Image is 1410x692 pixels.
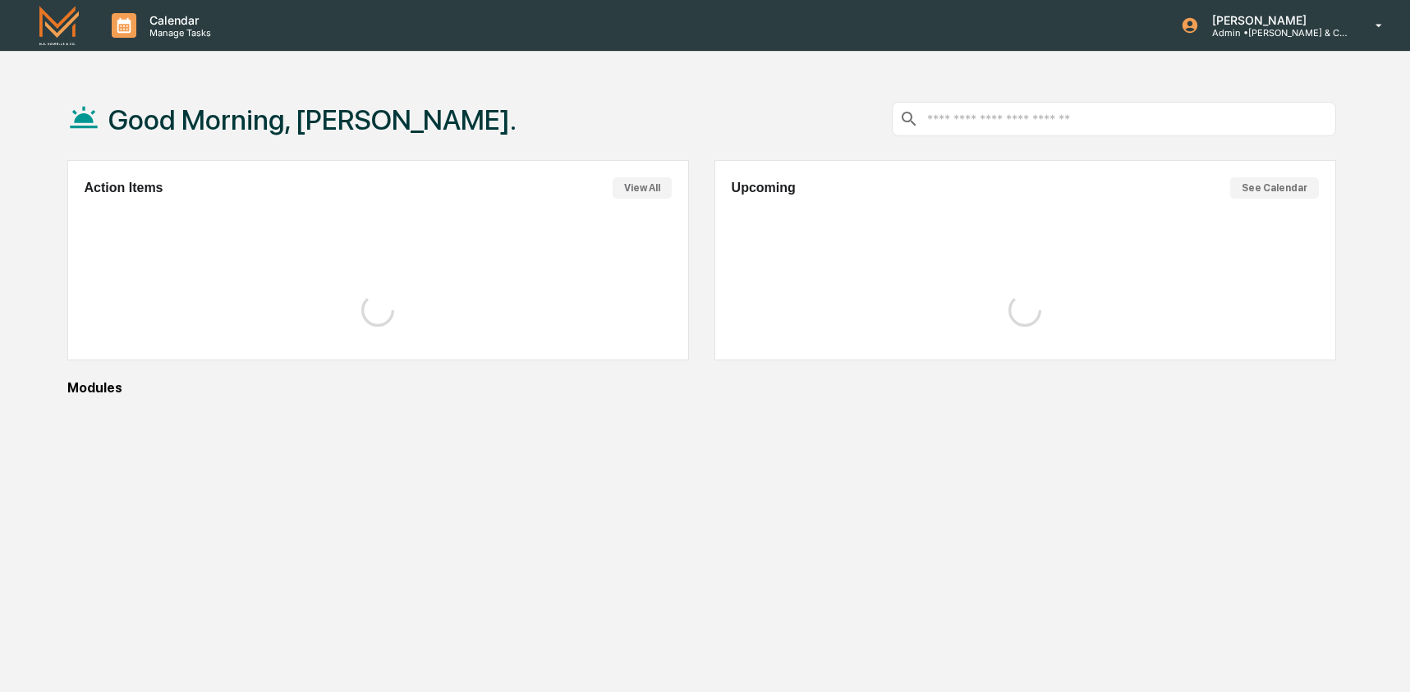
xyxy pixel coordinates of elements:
[613,177,672,199] button: View All
[67,380,1336,396] div: Modules
[85,181,163,195] h2: Action Items
[1230,177,1319,199] button: See Calendar
[1199,13,1352,27] p: [PERSON_NAME]
[108,103,517,136] h1: Good Morning, [PERSON_NAME].
[1199,27,1352,39] p: Admin • [PERSON_NAME] & Co. - BD
[39,6,79,44] img: logo
[136,27,219,39] p: Manage Tasks
[732,181,796,195] h2: Upcoming
[136,13,219,27] p: Calendar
